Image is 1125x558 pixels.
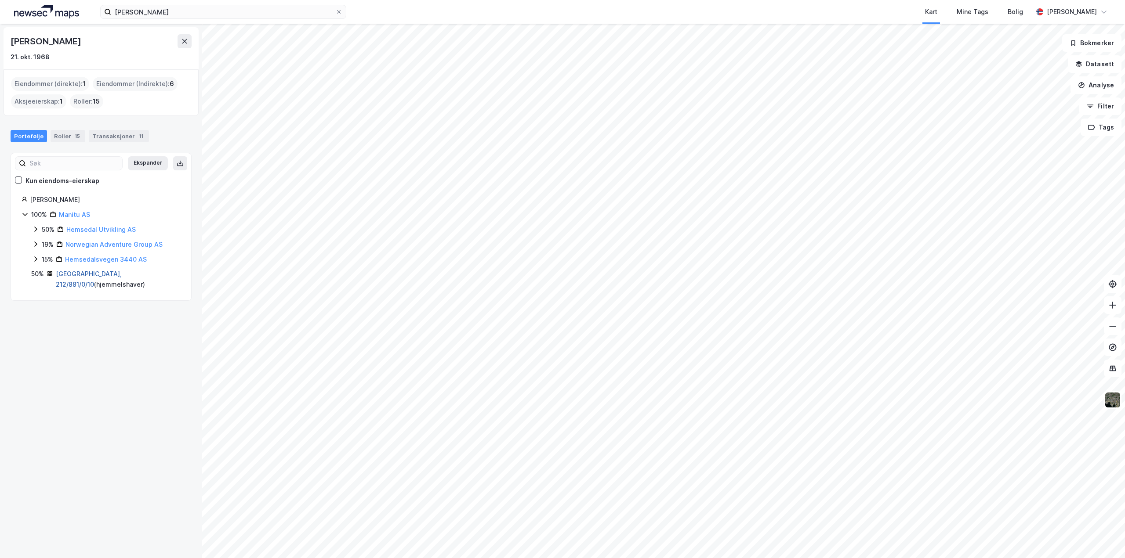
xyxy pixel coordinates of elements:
[137,132,145,140] div: 11
[31,209,47,220] div: 100%
[1062,34,1121,52] button: Bokmerker
[56,270,122,288] a: [GEOGRAPHIC_DATA], 212/881/0/10
[93,77,178,91] div: Eiendommer (Indirekte) :
[1081,516,1125,558] iframe: Chat Widget
[31,269,44,279] div: 50%
[56,269,181,290] div: ( hjemmelshaver )
[11,130,47,142] div: Portefølje
[65,256,147,263] a: Hemsedalsvegen 3440 AS
[1047,7,1097,17] div: [PERSON_NAME]
[59,211,90,218] a: Manitu AS
[957,7,988,17] div: Mine Tags
[1071,76,1121,94] button: Analyse
[60,96,63,107] span: 1
[30,194,181,205] div: [PERSON_NAME]
[26,157,122,170] input: Søk
[11,94,66,108] div: Aksjeeierskap :
[51,130,85,142] div: Roller
[170,79,174,89] span: 6
[42,239,54,250] div: 19%
[93,96,100,107] span: 15
[111,5,335,18] input: Søk på adresse, matrikkel, gårdeiere, leietakere eller personer
[83,79,86,89] span: 1
[65,241,163,248] a: Norwegian Adventure Group AS
[42,254,53,265] div: 15%
[1068,55,1121,73] button: Datasett
[42,224,54,235] div: 50%
[11,34,83,48] div: [PERSON_NAME]
[25,176,99,186] div: Kun eiendoms-eierskap
[1104,392,1121,408] img: 9k=
[73,132,82,140] div: 15
[89,130,149,142] div: Transaksjoner
[66,226,136,233] a: Hemsedal Utvikling AS
[11,52,50,62] div: 21. okt. 1968
[128,156,168,170] button: Ekspander
[1081,119,1121,136] button: Tags
[1079,97,1121,115] button: Filter
[70,94,103,108] div: Roller :
[925,7,937,17] div: Kart
[14,5,79,18] img: logo.a4113a55bc3d86da70a041830d287a7e.svg
[11,77,89,91] div: Eiendommer (direkte) :
[1008,7,1023,17] div: Bolig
